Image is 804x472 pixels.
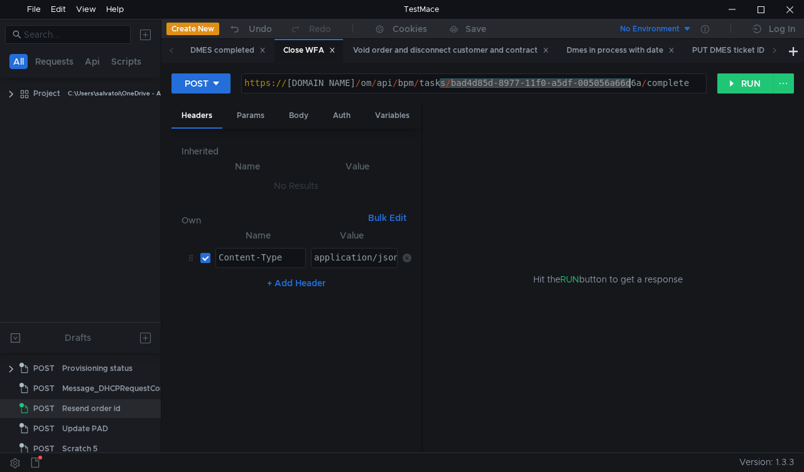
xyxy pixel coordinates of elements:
[182,144,411,159] h6: Inherited
[33,399,55,418] span: POST
[363,210,411,225] button: Bulk Edit
[166,23,219,35] button: Create New
[31,54,77,69] button: Requests
[210,228,306,243] th: Name
[227,104,274,127] div: Params
[279,104,318,127] div: Body
[717,73,773,94] button: RUN
[62,359,133,378] div: Provisioning status
[190,44,266,57] div: DMES completed
[62,439,97,458] div: Scratch 5
[281,19,340,38] button: Redo
[465,24,486,33] div: Save
[9,54,28,69] button: All
[171,73,231,94] button: POST
[739,453,794,471] span: Version: 1.3.3
[560,274,579,285] span: RUN
[533,272,683,286] span: Hit the button to get a response
[283,44,335,57] div: Close WFA
[303,159,411,174] th: Value
[309,21,331,36] div: Redo
[219,19,281,38] button: Undo
[62,399,121,418] div: Resend order id
[353,44,549,57] div: Void order and disconnect customer and contract
[62,419,108,438] div: Update PAD
[24,28,123,41] input: Search...
[323,104,361,127] div: Auth
[33,439,55,458] span: POST
[107,54,145,69] button: Scripts
[605,19,692,39] button: No Environment
[81,54,104,69] button: Api
[33,359,55,378] span: POST
[33,84,60,103] div: Project
[68,84,322,103] div: C:\Users\salvatoi\OneDrive - AMDOCS\Backup Folders\Documents\testmace\Project
[274,180,318,191] nz-embed-empty: No Results
[365,104,420,127] div: Variables
[65,330,91,345] div: Drafts
[769,21,795,36] div: Log In
[393,21,427,36] div: Cookies
[567,44,675,57] div: Dmes in process with date
[692,44,776,57] div: PUT DMES ticket ID
[306,228,398,243] th: Value
[262,276,331,291] button: + Add Header
[62,379,191,398] div: Message_DHCPRequestCompleted
[33,419,55,438] span: POST
[182,213,363,228] h6: Own
[249,21,272,36] div: Undo
[192,159,303,174] th: Name
[620,23,680,35] div: No Environment
[185,77,209,90] div: POST
[171,104,222,129] div: Headers
[33,379,55,398] span: POST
